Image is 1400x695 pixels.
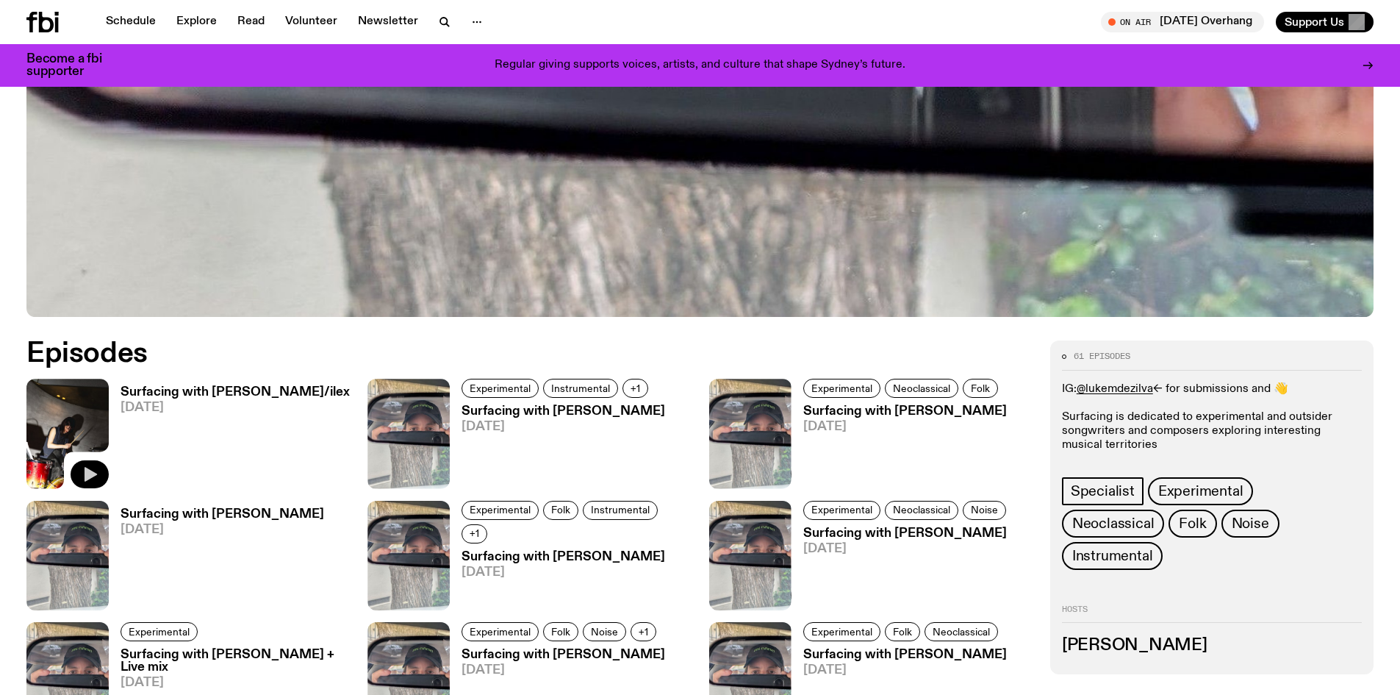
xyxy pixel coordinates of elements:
[639,626,648,637] span: +1
[495,59,905,72] p: Regular giving supports voices, artists, and culture that shape Sydney’s future.
[811,383,872,394] span: Experimental
[26,53,121,78] h3: Become a fbi supporter
[470,383,531,394] span: Experimental
[803,622,880,641] a: Experimental
[462,664,665,677] span: [DATE]
[121,386,350,399] h3: Surfacing with [PERSON_NAME]/ilex
[1285,15,1344,29] span: Support Us
[803,527,1010,540] h3: Surfacing with [PERSON_NAME]
[893,626,912,637] span: Folk
[791,405,1007,488] a: Surfacing with [PERSON_NAME][DATE]
[109,386,350,488] a: Surfacing with [PERSON_NAME]/ilex[DATE]
[631,383,640,394] span: +1
[803,649,1007,661] h3: Surfacing with [PERSON_NAME]
[803,501,880,520] a: Experimental
[583,622,626,641] a: Noise
[971,383,990,394] span: Folk
[349,12,427,32] a: Newsletter
[885,501,958,520] a: Neoclassical
[963,501,1006,520] a: Noise
[1071,483,1135,499] span: Specialist
[109,508,324,610] a: Surfacing with [PERSON_NAME][DATE]
[1062,638,1362,654] h3: [PERSON_NAME]
[1074,352,1130,360] span: 61 episodes
[1148,477,1254,505] a: Experimental
[803,664,1007,677] span: [DATE]
[622,379,648,398] button: +1
[121,508,324,521] h3: Surfacing with [PERSON_NAME]
[543,622,578,641] a: Folk
[129,626,190,637] span: Experimental
[1062,542,1163,570] a: Instrumental
[933,626,990,637] span: Neoclassical
[551,383,610,394] span: Instrumental
[583,501,658,520] a: Instrumental
[803,379,880,398] a: Experimental
[963,379,998,398] a: Folk
[811,505,872,516] span: Experimental
[462,551,691,563] h3: Surfacing with [PERSON_NAME]
[803,405,1007,418] h3: Surfacing with [PERSON_NAME]
[1062,382,1362,453] p: IG: <- for submissions and 👋 Surfacing is dedicated to experimental and outsider songwriters and ...
[1062,477,1144,505] a: Specialist
[462,421,665,433] span: [DATE]
[97,12,165,32] a: Schedule
[462,524,487,543] button: +1
[551,505,570,516] span: Folk
[470,626,531,637] span: Experimental
[791,527,1010,610] a: Surfacing with [PERSON_NAME][DATE]
[1072,548,1153,564] span: Instrumental
[1062,605,1362,623] h2: Hosts
[1101,12,1264,32] button: On Air[DATE] Overhang
[462,566,691,579] span: [DATE]
[229,12,273,32] a: Read
[168,12,226,32] a: Explore
[885,622,920,641] a: Folk
[803,543,1010,555] span: [DATE]
[1232,516,1269,532] span: Noise
[1158,483,1243,499] span: Experimental
[803,421,1007,433] span: [DATE]
[885,379,958,398] a: Neoclassical
[1072,516,1155,532] span: Neoclassical
[121,402,350,414] span: [DATE]
[591,505,650,516] span: Instrumental
[26,379,109,488] img: Image by Billy Zammit
[462,405,665,418] h3: Surfacing with [PERSON_NAME]
[462,622,539,641] a: Experimental
[470,528,479,539] span: +1
[543,501,578,520] a: Folk
[450,551,691,610] a: Surfacing with [PERSON_NAME][DATE]
[462,379,539,398] a: Experimental
[276,12,346,32] a: Volunteer
[1062,510,1165,538] a: Neoclassical
[462,649,665,661] h3: Surfacing with [PERSON_NAME]
[971,505,998,516] span: Noise
[1179,516,1206,532] span: Folk
[121,649,350,674] h3: Surfacing with [PERSON_NAME] + Live mix
[893,383,950,394] span: Neoclassical
[1221,510,1279,538] a: Noise
[1276,12,1374,32] button: Support Us
[543,379,618,398] a: Instrumental
[1077,383,1153,395] a: @lukemdezilva
[631,622,656,641] button: +1
[470,505,531,516] span: Experimental
[893,505,950,516] span: Neoclassical
[591,626,618,637] span: Noise
[121,524,324,536] span: [DATE]
[121,677,350,689] span: [DATE]
[925,622,998,641] a: Neoclassical
[450,405,665,488] a: Surfacing with [PERSON_NAME][DATE]
[462,501,539,520] a: Experimental
[26,341,919,367] h2: Episodes
[811,626,872,637] span: Experimental
[1169,510,1216,538] a: Folk
[121,622,198,641] a: Experimental
[551,626,570,637] span: Folk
